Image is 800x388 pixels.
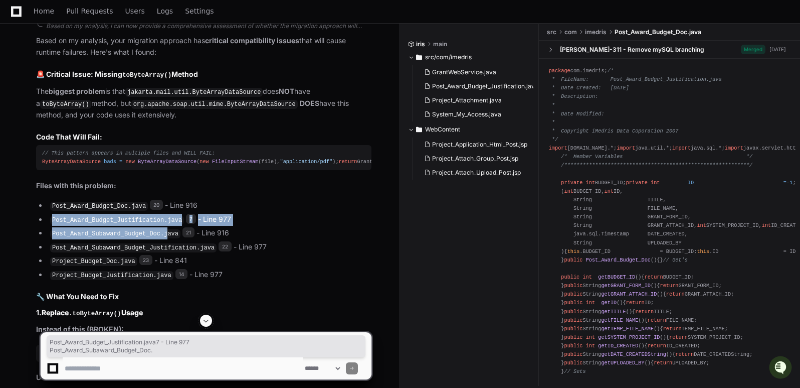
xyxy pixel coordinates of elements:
code: org.apache.soap.util.mime.ByteArrayDataSource [131,100,298,109]
span: iris [416,40,425,48]
span: public [564,283,582,289]
li: - Line 916 [47,200,371,212]
span: int [762,222,771,228]
span: package [549,68,570,74]
span: int [564,188,573,194]
div: Start new chat [45,75,164,85]
div: [DATE] [769,46,786,53]
span: Users [125,8,145,14]
h2: 🔧 What You Need to Fix [36,292,371,302]
code: Post_Award_Budget_Doc.java [50,202,148,211]
span: /* * FileName: Post_Award_Budget_Justification.java * Date Created: [DATE] * Description: * * Dat... [549,68,722,143]
span: • [83,135,87,143]
span: 1 [789,180,792,186]
button: GrantWebService.java [420,65,533,79]
li: - Line 916 [47,227,371,239]
span: System_My_Access.java [432,110,501,118]
button: WebContent [408,121,531,138]
h3: Code That Will Fail: [36,132,371,142]
strong: biggest problem [49,87,105,95]
span: int [605,188,614,194]
span: public [564,300,582,306]
div: We're available if you need us! [45,85,138,93]
button: System_My_Access.java [420,107,533,121]
span: Post_Award_Budget_Doc.java [615,28,701,36]
button: Project_Attach_Upload_Post.jsp [420,166,527,180]
span: getTITLE [601,309,626,315]
div: ( (file), ); GrantApplicationHash.computeAttachmentHash(bads.toByteArray()); [42,149,365,166]
span: public [564,291,582,297]
div: [PERSON_NAME]-311 - Remove mySQL branching [560,46,704,54]
span: return [660,283,679,289]
svg: Directory [416,123,422,136]
strong: NOT [279,87,294,95]
strong: Files with this problem: [36,181,116,190]
span: Post_Award_Budget_Justification.java [432,82,538,90]
div: Welcome [10,40,182,56]
span: 23 [139,255,152,265]
li: - Line 977 [47,214,371,226]
span: int [651,180,660,186]
span: () [626,309,632,315]
span: () [657,291,663,297]
li: - Line 841 [47,255,371,267]
code: toByteArray() [122,72,171,79]
img: Animesh Koratana [10,125,26,141]
span: Project_Attach_Upload_Post.jsp [432,169,521,177]
img: 1756235613930-3d25f9e4-fa56-45dd-b3ad-e072dfbd1548 [10,75,28,93]
p: Based on my analysis, your migration approach has that will cause runtime failures. Here's what I... [36,35,371,58]
span: [PERSON_NAME] [31,135,81,143]
code: Project_Budget_Justification.java [50,271,173,280]
span: getID [601,300,617,306]
span: return [635,309,654,315]
span: 7 [186,214,196,224]
span: = [783,180,786,186]
button: src/com/imedris [408,49,531,65]
code: Post_Award_Subaward_Budget_Doc.java [50,229,180,238]
span: import [725,145,743,151]
span: src/com/imedris [425,53,472,61]
code: toByteArray() [40,100,91,109]
span: int [586,300,595,306]
button: Post_Award_Budget_Justification.java [420,79,533,93]
span: Logs [157,8,173,14]
span: 14 [175,269,187,279]
span: main [433,40,447,48]
span: return [645,274,663,280]
strong: Replace Usage [42,308,143,317]
code: Post_Award_Budget_Justification.java [50,216,184,225]
span: Project_Attachment.java [432,96,502,104]
span: imedris [585,28,607,36]
span: getGRANT_FORM_ID [601,283,651,289]
span: Post_Award_Budget_Doc [586,257,651,263]
span: return [626,300,645,306]
p: The is that does have a method, but have this method, and your code uses it extensively. [36,86,371,121]
span: Pylon [100,157,121,165]
span: Home [34,8,54,14]
span: private [561,180,582,186]
span: Project_Application_Html_Post.jsp [432,141,527,149]
iframe: Open customer support [768,355,795,382]
span: private [626,180,648,186]
span: ByteArrayDataSource [42,159,101,165]
strong: critical compatibility issues [205,36,299,45]
span: Settings [185,8,214,14]
span: new [125,159,134,165]
img: PlayerZero [10,10,30,30]
button: Project_Attachment.java [420,93,533,107]
img: 7525507653686_35a1cc9e00a5807c6d71_72.png [21,75,39,93]
img: 1756235613930-3d25f9e4-fa56-45dd-b3ad-e072dfbd1548 [20,135,28,143]
span: Post_Award_Budget_Justification.java7 - Line 977 Post_Award_Subaward_Budget_Doc. [50,338,362,354]
span: 21 [182,227,194,237]
span: () [635,274,641,280]
span: 22 [219,241,232,251]
button: Project_Attach_Group_Post.jsp [420,152,527,166]
span: getGRANT_ATTACH_ID [601,291,657,297]
span: com [564,28,577,36]
span: return [666,291,685,297]
span: "application/pdf" [280,159,332,165]
code: jakarta.mail.util.ByteArrayDataSource [125,88,263,97]
span: import [617,145,635,151]
button: Start new chat [170,78,182,90]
